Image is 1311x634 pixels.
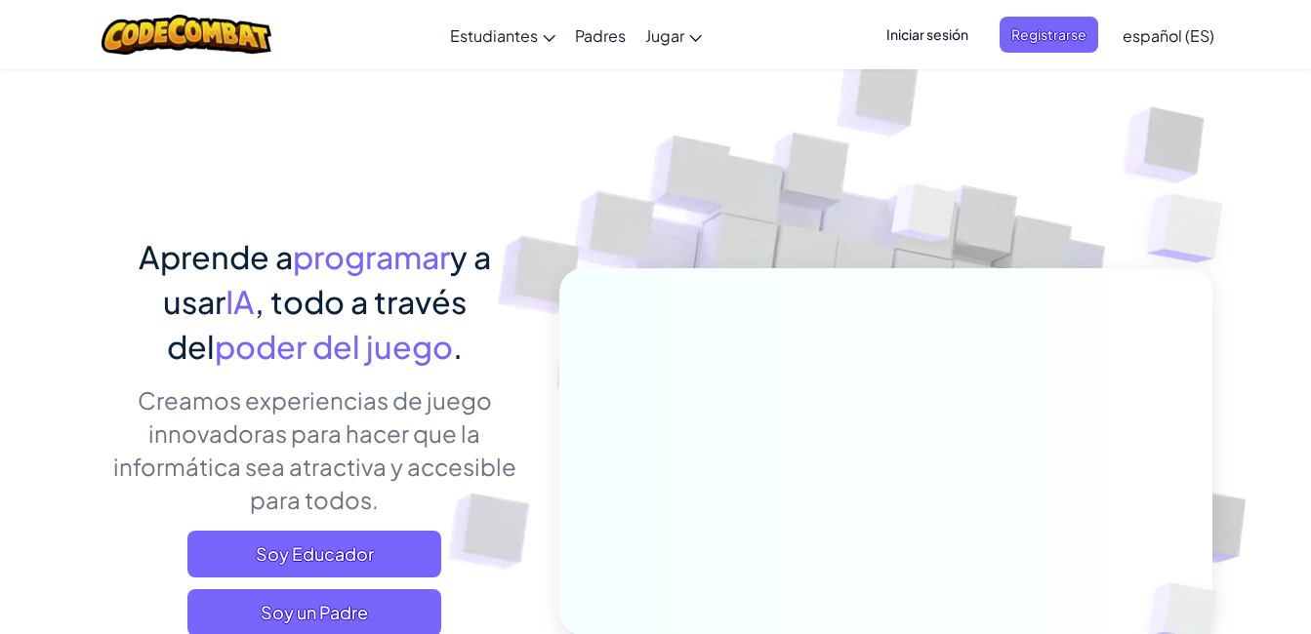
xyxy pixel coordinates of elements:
p: Creamos experiencias de juego innovadoras para hacer que la informática sea atractiva y accesible... [100,383,530,516]
img: CodeCombat logo [102,15,272,55]
button: Registrarse [1000,17,1098,53]
span: IA [225,282,255,321]
img: Overlap cubes [854,145,995,291]
span: Aprende a [139,237,293,276]
span: Estudiantes [450,25,538,46]
span: poder del juego [215,327,453,366]
a: español (ES) [1113,9,1224,61]
span: , todo a través del [167,282,467,366]
span: programar [293,237,450,276]
span: . [453,327,463,366]
img: Overlap cubes [1108,146,1277,311]
span: Jugar [645,25,684,46]
a: Jugar [635,9,712,61]
button: Iniciar sesión [875,17,980,53]
a: Soy Educador [187,531,441,577]
a: Estudiantes [440,9,565,61]
span: español (ES) [1123,25,1214,46]
a: Padres [565,9,635,61]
